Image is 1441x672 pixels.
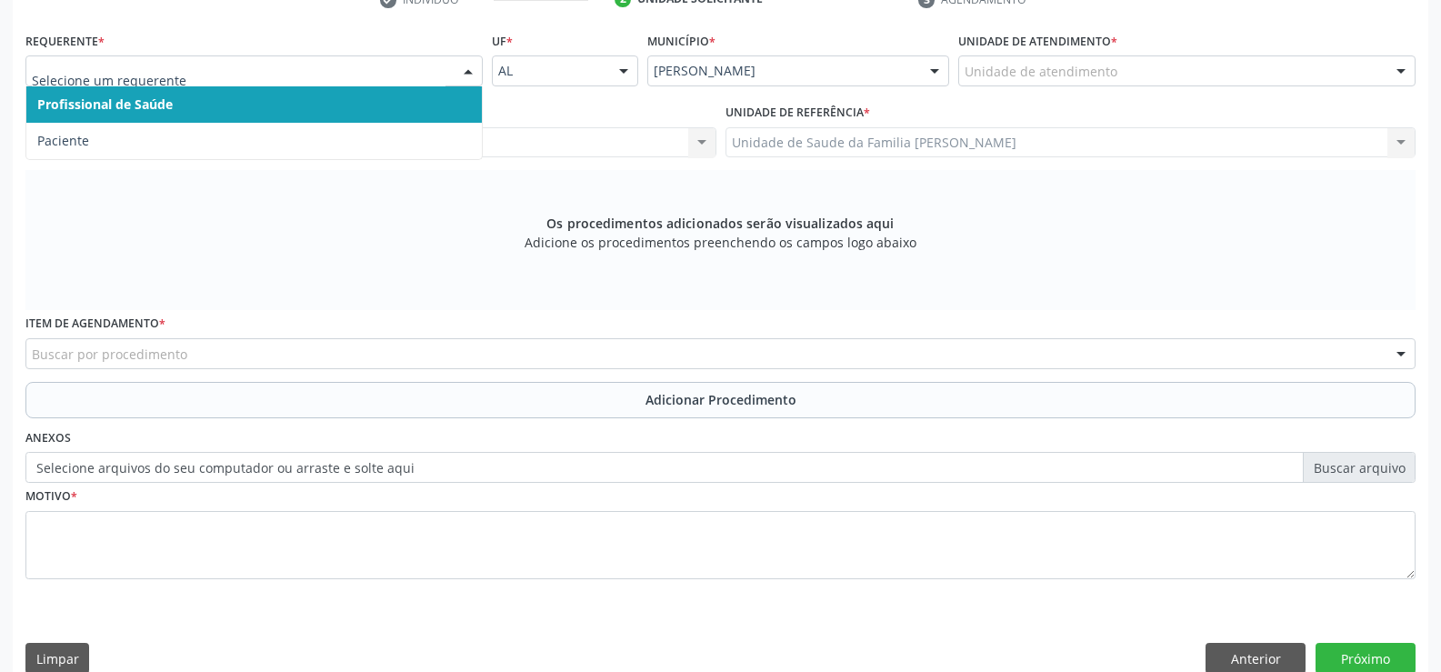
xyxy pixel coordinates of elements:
span: Adicione os procedimentos preenchendo os campos logo abaixo [525,233,916,252]
span: Paciente [37,132,89,149]
label: Anexos [25,425,71,453]
label: Motivo [25,483,77,511]
span: Profissional de Saúde [37,95,173,113]
input: Selecione um requerente [32,62,445,98]
label: Unidade de referência [726,99,870,127]
label: Município [647,27,715,55]
label: Requerente [25,27,105,55]
label: Item de agendamento [25,310,165,338]
span: AL [498,62,601,80]
span: Adicionar Procedimento [645,390,796,409]
button: Adicionar Procedimento [25,382,1416,418]
span: [PERSON_NAME] [654,62,912,80]
label: Unidade de atendimento [958,27,1117,55]
span: Os procedimentos adicionados serão visualizados aqui [546,214,894,233]
span: Buscar por procedimento [32,345,187,364]
label: UF [492,27,513,55]
span: Unidade de atendimento [965,62,1117,81]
